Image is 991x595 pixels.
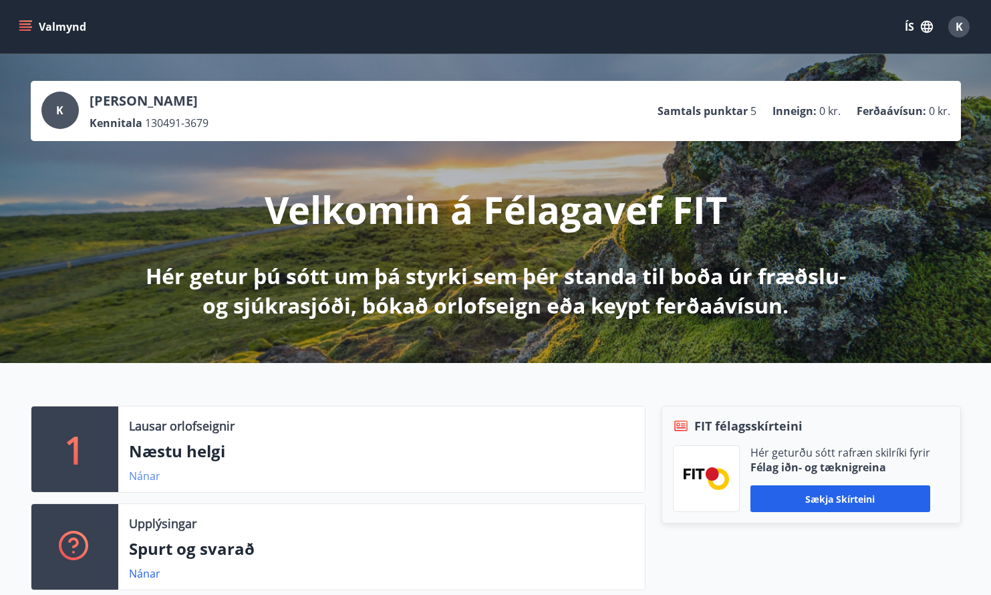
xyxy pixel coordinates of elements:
[129,566,160,581] a: Nánar
[129,538,634,560] p: Spurt og svarað
[694,417,803,435] span: FIT félagsskírteini
[145,116,208,130] span: 130491-3679
[750,104,756,118] span: 5
[129,469,160,483] a: Nánar
[772,104,817,118] p: Inneign :
[750,485,930,512] button: Sækja skírteini
[956,19,963,34] span: K
[658,104,748,118] p: Samtals punktar
[56,103,63,118] span: K
[16,15,92,39] button: menu
[684,467,729,489] img: FPQVkF9lTnNbbaRSFyT17YYeljoOGk5m51IhT0bO.png
[265,184,727,235] p: Velkomin á Félagavef FIT
[90,116,142,130] p: Kennitala
[929,104,950,118] span: 0 kr.
[129,440,634,463] p: Næstu helgi
[857,104,926,118] p: Ferðaávísun :
[129,515,196,532] p: Upplýsingar
[943,11,975,43] button: K
[897,15,940,39] button: ÍS
[90,92,208,110] p: [PERSON_NAME]
[143,261,849,320] p: Hér getur þú sótt um þá styrki sem þér standa til boða úr fræðslu- og sjúkrasjóði, bókað orlofsei...
[64,424,86,475] p: 1
[750,460,930,475] p: Félag iðn- og tæknigreina
[129,417,235,435] p: Lausar orlofseignir
[750,445,930,460] p: Hér geturðu sótt rafræn skilríki fyrir
[819,104,841,118] span: 0 kr.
